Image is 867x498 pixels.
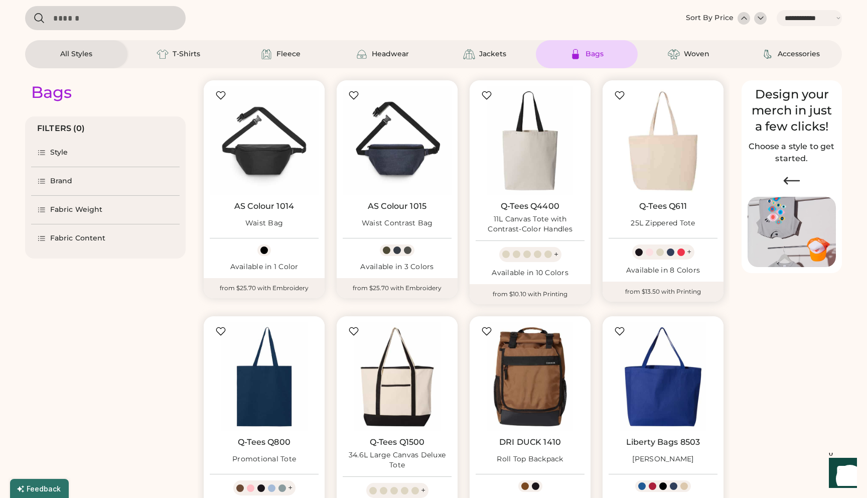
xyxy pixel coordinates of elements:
div: [PERSON_NAME] [632,454,693,464]
div: 34.6L Large Canvas Deluxe Tote [343,450,452,470]
div: Fleece [276,49,301,59]
div: from $13.50 with Printing [603,282,724,302]
a: DRI DUCK 1410 [499,437,561,447]
div: Fabric Weight [50,205,102,215]
img: Q-Tees Q611 25L Zippered Tote [609,86,717,195]
div: Fabric Content [50,233,105,243]
img: Headwear Icon [356,48,368,60]
div: Waist Contrast Bag [362,218,433,228]
div: Woven [684,49,709,59]
img: Fleece Icon [260,48,272,60]
div: Headwear [372,49,409,59]
a: AS Colour 1015 [368,201,426,211]
div: Bags [31,82,72,102]
a: Q-Tees Q1500 [370,437,425,447]
img: Liberty Bags 8503 Isabella Tote [609,322,717,431]
h2: Choose a style to get started. [748,141,836,165]
div: Sort By Price [686,13,734,23]
a: Q-Tees Q611 [639,201,687,211]
img: DRI DUCK 1410 Roll Top Backpack [476,322,585,431]
div: Waist Bag [245,218,283,228]
a: Q-Tees Q4400 [501,201,559,211]
div: Roll Top Backpack [497,454,563,464]
img: Accessories Icon [762,48,774,60]
iframe: Front Chat [819,453,862,496]
div: Available in 8 Colors [609,266,717,276]
img: Bags Icon [569,48,582,60]
div: Promotional Tote [232,454,296,464]
div: from $25.70 with Embroidery [204,278,325,298]
a: AS Colour 1014 [234,201,294,211]
img: Q-Tees Q800 Promotional Tote [210,322,319,431]
div: Design your merch in just a few clicks! [748,86,836,135]
img: Jackets Icon [463,48,475,60]
div: + [687,246,691,258]
img: Q-Tees Q4400 11L Canvas Tote with Contrast-Color Handles [476,86,585,195]
img: T-Shirts Icon [157,48,169,60]
div: Available in 10 Colors [476,268,585,278]
div: + [421,485,425,496]
div: + [288,482,293,493]
div: 25L Zippered Tote [631,218,695,228]
a: Q-Tees Q800 [238,437,291,447]
img: Image of Lisa Congdon Eye Print on T-Shirt and Hat [748,197,836,268]
a: Liberty Bags 8503 [626,437,700,447]
img: Q-Tees Q1500 34.6L Large Canvas Deluxe Tote [343,322,452,431]
div: T-Shirts [173,49,200,59]
div: Brand [50,176,73,186]
div: Accessories [778,49,820,59]
div: Available in 1 Color [210,262,319,272]
div: + [554,249,558,260]
div: from $10.10 with Printing [470,284,591,304]
div: Bags [586,49,604,59]
div: FILTERS (0) [37,122,85,135]
div: All Styles [60,49,92,59]
div: Jackets [479,49,506,59]
div: Style [50,148,68,158]
img: AS Colour 1014 Waist Bag [210,86,319,195]
div: from $25.70 with Embroidery [337,278,458,298]
div: 11L Canvas Tote with Contrast-Color Handles [476,214,585,234]
img: Woven Icon [668,48,680,60]
div: Available in 3 Colors [343,262,452,272]
img: AS Colour 1015 Waist Contrast Bag [343,86,452,195]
